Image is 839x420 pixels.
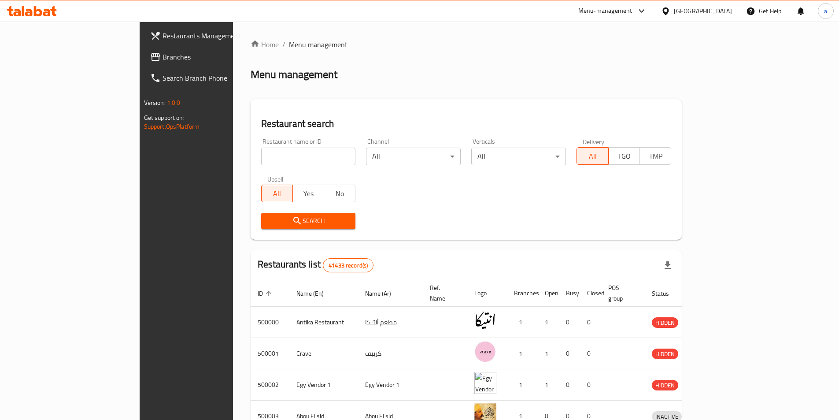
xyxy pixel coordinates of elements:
[538,280,559,307] th: Open
[538,307,559,338] td: 1
[261,117,672,130] h2: Restaurant search
[267,176,284,182] label: Upsell
[559,338,580,369] td: 0
[583,138,605,145] label: Delivery
[268,216,349,227] span: Search
[261,148,356,165] input: Search for restaurant name or ID..
[167,97,181,108] span: 1.0.0
[467,280,507,307] th: Logo
[265,187,289,200] span: All
[652,349,678,359] span: HIDDEN
[639,147,671,165] button: TMP
[657,255,678,276] div: Export file
[507,280,538,307] th: Branches
[324,185,355,202] button: No
[580,369,601,401] td: 0
[474,341,496,363] img: Crave
[507,338,538,369] td: 1
[289,39,347,50] span: Menu management
[608,282,634,304] span: POS group
[559,369,580,401] td: 0
[163,73,273,83] span: Search Branch Phone
[559,280,580,307] th: Busy
[365,288,403,299] span: Name (Ar)
[559,307,580,338] td: 0
[652,317,678,328] div: HIDDEN
[474,309,496,331] img: Antika Restaurant
[474,372,496,394] img: Egy Vendor 1
[577,147,608,165] button: All
[323,258,373,272] div: Total records count
[144,97,166,108] span: Version:
[296,288,335,299] span: Name (En)
[612,150,636,163] span: TGO
[824,6,827,16] span: a
[143,46,280,67] a: Branches
[471,148,566,165] div: All
[358,369,423,401] td: Egy Vendor 1
[580,338,601,369] td: 0
[143,67,280,89] a: Search Branch Phone
[258,288,274,299] span: ID
[358,338,423,369] td: كرييف
[652,318,678,328] span: HIDDEN
[507,369,538,401] td: 1
[261,185,293,202] button: All
[143,25,280,46] a: Restaurants Management
[163,52,273,62] span: Branches
[674,6,732,16] div: [GEOGRAPHIC_DATA]
[251,67,337,82] h2: Menu management
[580,150,605,163] span: All
[258,258,374,272] h2: Restaurants list
[292,185,324,202] button: Yes
[507,307,538,338] td: 1
[608,147,640,165] button: TGO
[328,187,352,200] span: No
[652,288,680,299] span: Status
[430,282,457,304] span: Ref. Name
[261,213,356,229] button: Search
[144,112,185,123] span: Get support on:
[643,150,668,163] span: TMP
[358,307,423,338] td: مطعم أنتيكا
[538,369,559,401] td: 1
[578,6,632,16] div: Menu-management
[163,30,273,41] span: Restaurants Management
[366,148,461,165] div: All
[652,380,678,390] span: HIDDEN
[296,187,321,200] span: Yes
[289,307,358,338] td: Antika Restaurant
[282,39,285,50] li: /
[289,369,358,401] td: Egy Vendor 1
[580,280,601,307] th: Closed
[580,307,601,338] td: 0
[323,261,373,270] span: 41433 record(s)
[652,349,678,359] div: HIDDEN
[144,121,200,132] a: Support.OpsPlatform
[251,39,682,50] nav: breadcrumb
[289,338,358,369] td: Crave
[538,338,559,369] td: 1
